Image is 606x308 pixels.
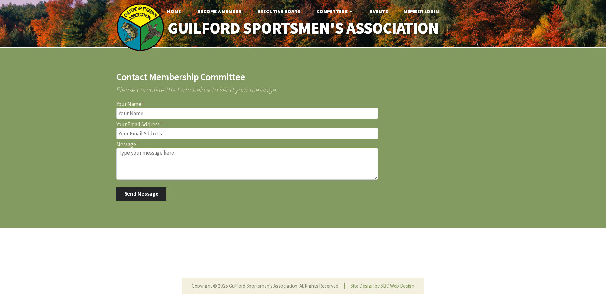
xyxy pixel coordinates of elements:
[311,5,359,18] a: Committees
[116,101,490,107] label: Your Name
[116,142,490,147] label: Message
[116,108,378,119] input: Your Name
[162,5,186,18] a: Home
[252,5,306,18] a: Executive Board
[116,82,490,93] span: Please complete the form below to send your message.
[350,283,414,289] a: Site Design by SBC Web Design
[365,5,393,18] a: Events
[398,5,444,18] a: Member Login
[116,3,164,51] img: logo_sm.png
[192,5,247,18] a: Become A Member
[116,72,490,82] h2: Contact Membership Committee
[116,122,490,127] label: Your Email Address
[116,128,378,139] input: Your Email Address
[154,15,452,42] a: Guilford Sportsmen's Association
[192,283,344,289] li: Copyright © 2025 Guilford Sportsmen's Association. All Rights Reserved.
[116,187,167,201] button: Send Message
